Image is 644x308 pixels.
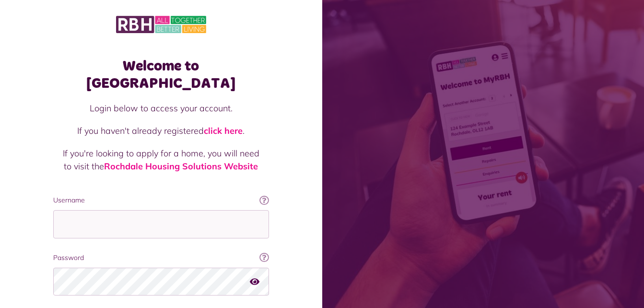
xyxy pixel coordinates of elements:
a: click here [204,125,243,136]
a: Rochdale Housing Solutions Website [104,161,258,172]
h1: Welcome to [GEOGRAPHIC_DATA] [53,58,269,92]
p: If you're looking to apply for a home, you will need to visit the [63,147,259,173]
label: Username [53,195,269,205]
p: If you haven't already registered . [63,124,259,137]
label: Password [53,253,269,263]
p: Login below to access your account. [63,102,259,115]
img: MyRBH [116,14,206,35]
